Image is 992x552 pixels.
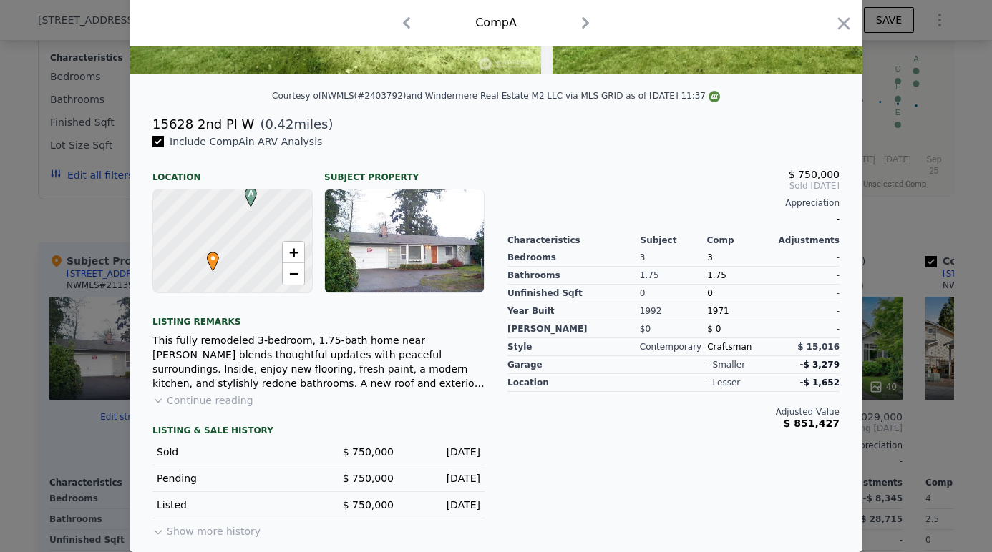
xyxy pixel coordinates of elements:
[152,160,313,183] div: Location
[254,114,333,134] span: ( miles)
[640,302,707,320] div: 1992
[507,267,640,285] div: Bathrooms
[707,267,773,285] div: 1.75
[784,418,840,429] span: $ 851,427
[507,249,640,267] div: Bedrooms
[283,242,304,263] a: Zoom in
[272,91,720,101] div: Courtesy of NWMLS (#2403792) and Windermere Real Estate M2 LLC via MLS GRID as of [DATE] 11:37
[507,320,640,338] div: [PERSON_NAME]
[203,247,223,269] span: •
[774,249,840,267] div: -
[507,338,640,356] div: Style
[157,445,307,459] div: Sold
[640,267,707,285] div: 1.75
[152,114,254,134] div: 15628 2nd Pl W
[203,252,212,260] div: •
[640,338,707,356] div: Contemporary
[507,406,840,418] div: Adjusted Value
[405,498,480,512] div: [DATE]
[640,249,707,267] div: 3
[706,359,745,370] div: - smaller
[789,169,840,180] span: $ 750,000
[507,302,640,320] div: Year Built
[475,14,517,31] div: Comp A
[507,235,641,246] div: Characteristics
[343,446,394,458] span: $ 750,000
[265,117,293,132] span: 0.42
[709,91,720,102] img: NWMLS Logo
[283,263,304,285] a: Zoom out
[289,265,298,282] span: −
[507,285,640,302] div: Unfinished Sqft
[157,471,307,486] div: Pending
[507,209,840,229] div: -
[706,235,773,246] div: Comp
[152,305,485,327] div: Listing remarks
[800,378,840,388] span: -$ 1,652
[797,342,840,352] span: $ 15,016
[152,425,485,439] div: LISTING & SALE HISTORY
[641,235,707,246] div: Subject
[507,180,840,192] span: Sold [DATE]
[405,445,480,459] div: [DATE]
[157,498,307,512] div: Listed
[774,302,840,320] div: -
[507,197,840,209] div: Appreciation
[343,473,394,484] span: $ 750,000
[324,160,485,183] div: Subject Property
[774,267,840,285] div: -
[241,187,261,200] span: A
[800,360,840,370] span: -$ 3,279
[707,338,773,356] div: Craftsman
[774,285,840,302] div: -
[707,302,773,320] div: 1971
[289,243,298,261] span: +
[640,285,707,302] div: 0
[241,187,250,196] div: A
[343,499,394,511] span: $ 750,000
[164,136,328,147] span: Include Comp A in ARV Analysis
[707,324,721,334] span: $ 0
[773,235,840,246] div: Adjustments
[774,320,840,338] div: -
[707,288,713,298] span: 0
[706,377,740,388] div: - lesser
[707,252,713,262] span: 3
[507,356,641,374] div: garage
[405,471,480,486] div: [DATE]
[152,518,261,538] button: Show more history
[507,374,641,392] div: location
[152,393,253,408] button: Continue reading
[152,333,485,390] div: This fully remodeled 3-bedroom, 1.75-bath home near [PERSON_NAME] blends thoughtful updates with ...
[640,320,707,338] div: $0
